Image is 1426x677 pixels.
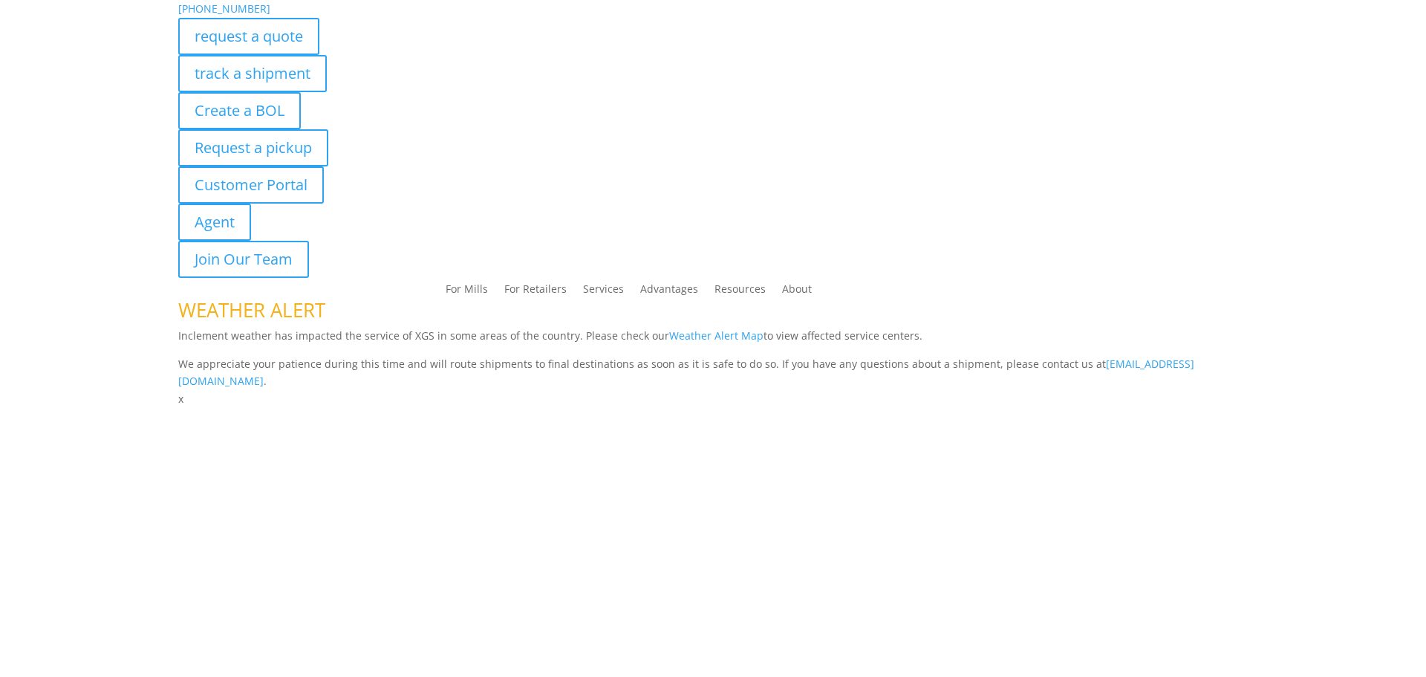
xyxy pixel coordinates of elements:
[178,166,324,204] a: Customer Portal
[178,327,1248,355] p: Inclement weather has impacted the service of XGS in some areas of the country. Please check our ...
[178,438,1248,456] p: Complete the form below and a member of our team will be in touch within 24 hours.
[178,297,325,323] span: WEATHER ALERT
[714,284,766,300] a: Resources
[178,55,327,92] a: track a shipment
[178,18,319,55] a: request a quote
[178,390,1248,408] p: x
[178,1,270,16] a: [PHONE_NUMBER]
[178,92,301,129] a: Create a BOL
[178,241,309,278] a: Join Our Team
[178,408,1248,438] h1: Contact Us
[782,284,812,300] a: About
[446,284,488,300] a: For Mills
[640,284,698,300] a: Advantages
[583,284,624,300] a: Services
[178,129,328,166] a: Request a pickup
[669,328,764,343] a: Weather Alert Map
[178,204,251,241] a: Agent
[504,284,567,300] a: For Retailers
[178,355,1248,391] p: We appreciate your patience during this time and will route shipments to final destinations as so...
